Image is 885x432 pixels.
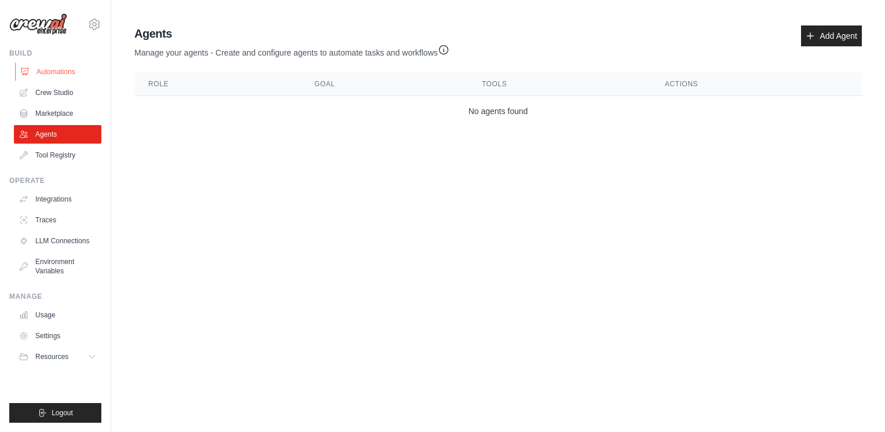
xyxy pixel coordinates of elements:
p: Manage your agents - Create and configure agents to automate tasks and workflows [134,42,449,58]
a: Usage [14,306,101,324]
a: Agents [14,125,101,144]
div: Build [9,49,101,58]
a: Tool Registry [14,146,101,164]
button: Resources [14,347,101,366]
a: Crew Studio [14,83,101,102]
th: Actions [651,72,862,96]
a: Automations [15,63,103,81]
a: Traces [14,211,101,229]
a: Settings [14,327,101,345]
th: Goal [301,72,468,96]
div: Operate [9,176,101,185]
span: Logout [52,408,73,418]
a: Add Agent [801,25,862,46]
span: Resources [35,352,68,361]
button: Logout [9,403,101,423]
th: Role [134,72,301,96]
img: Logo [9,13,67,35]
a: Environment Variables [14,252,101,280]
a: Integrations [14,190,101,208]
div: Manage [9,292,101,301]
a: Marketplace [14,104,101,123]
a: LLM Connections [14,232,101,250]
h2: Agents [134,25,449,42]
th: Tools [468,72,651,96]
td: No agents found [134,96,862,127]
